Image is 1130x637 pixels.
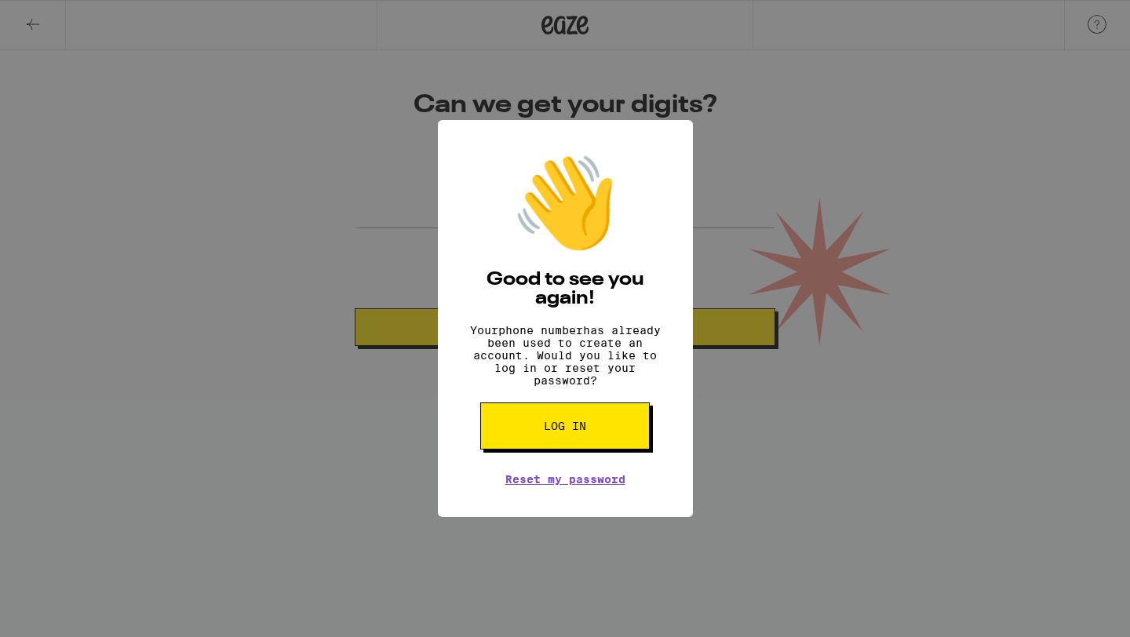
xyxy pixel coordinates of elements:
[505,473,625,486] a: Reset my password
[461,271,669,308] h2: Good to see you again!
[461,324,669,387] p: Your phone number has already been used to create an account. Would you like to log in or reset y...
[544,420,586,431] span: Log in
[510,151,620,255] div: 👋
[480,402,650,450] button: Log in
